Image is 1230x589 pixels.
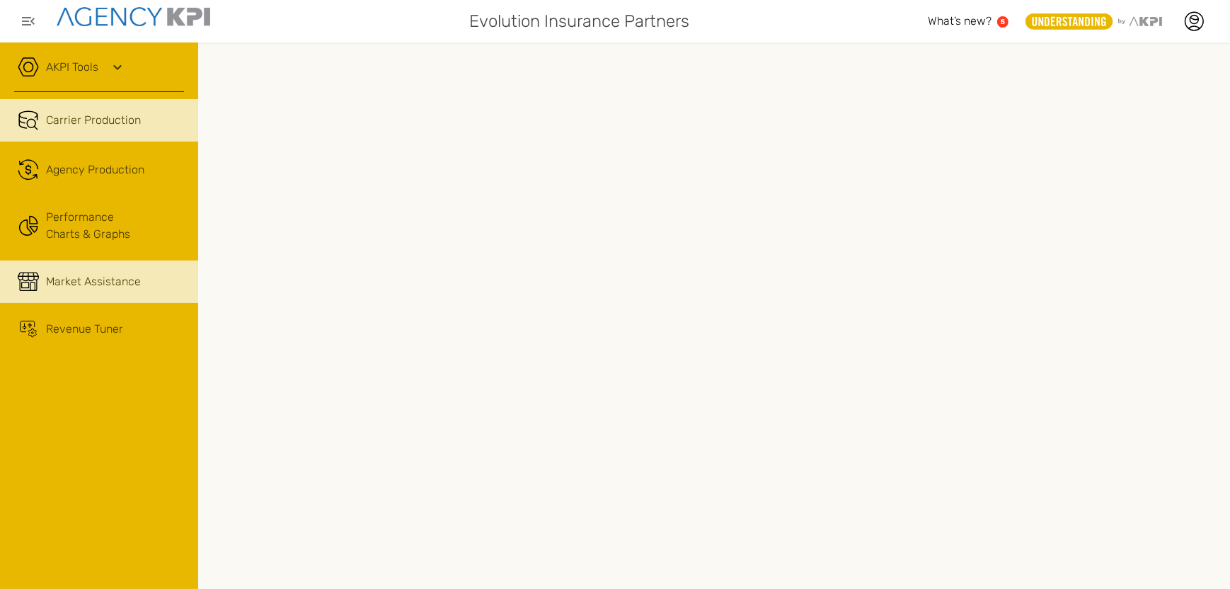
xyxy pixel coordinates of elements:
span: Carrier Production [46,112,141,129]
img: agencykpi-logo-550x69-2d9e3fa8.png [57,7,210,26]
span: What’s new? [928,14,992,28]
span: Evolution Insurance Partners [469,8,689,34]
span: Agency Production [46,161,144,178]
text: 5 [1001,18,1005,25]
a: 5 [997,16,1008,28]
span: Market Assistance [46,273,141,290]
a: AKPI Tools [46,59,98,76]
span: Revenue Tuner [46,321,123,338]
